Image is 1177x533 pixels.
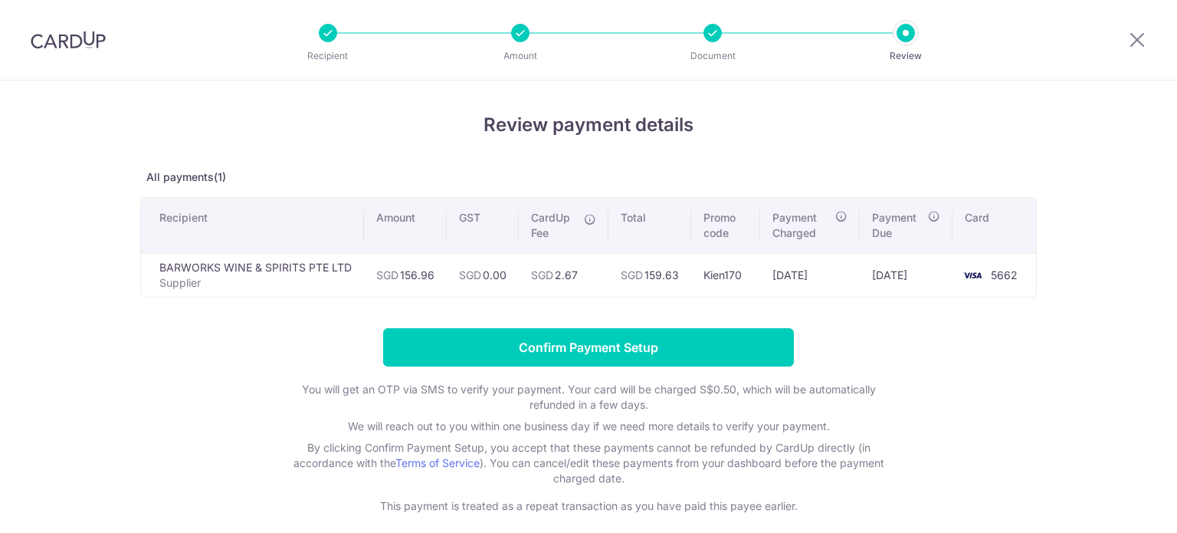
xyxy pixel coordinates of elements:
[608,253,691,297] td: 159.63
[772,210,831,241] span: Payment Charged
[691,198,760,253] th: Promo code
[860,253,952,297] td: [DATE]
[849,48,962,64] p: Review
[282,440,895,486] p: By clicking Confirm Payment Setup, you accept that these payments cannot be refunded by CardUp di...
[282,498,895,514] p: This payment is treated as a repeat transaction as you have paid this payee earlier.
[957,266,988,285] img: <span class="translation_missing" title="translation missing: en.account_steps.new_confirm_form.b...
[282,419,895,434] p: We will reach out to you within one business day if we need more details to verify your payment.
[282,382,895,413] p: You will get an OTP via SMS to verify your payment. Your card will be charged S$0.50, which will ...
[1079,487,1162,525] iframe: Opens a widget where you can find more information
[383,328,794,367] input: Confirm Payment Setup
[159,275,352,291] p: Supplier
[621,268,643,281] span: SGD
[271,48,385,64] p: Recipient
[141,253,364,297] td: BARWORKS WINE & SPIRITS PTE LTD
[447,253,519,297] td: 0.00
[531,210,576,241] span: CardUp Fee
[395,456,480,469] a: Terms of Service
[952,198,1036,253] th: Card
[656,48,769,64] p: Document
[691,253,760,297] td: Kien170
[459,268,481,281] span: SGD
[608,198,691,253] th: Total
[140,169,1037,185] p: All payments(1)
[872,210,923,241] span: Payment Due
[991,268,1018,281] span: 5662
[141,198,364,253] th: Recipient
[531,268,553,281] span: SGD
[447,198,519,253] th: GST
[464,48,577,64] p: Amount
[140,111,1037,139] h4: Review payment details
[364,253,447,297] td: 156.96
[519,253,608,297] td: 2.67
[31,31,106,49] img: CardUp
[376,268,398,281] span: SGD
[760,253,860,297] td: [DATE]
[364,198,447,253] th: Amount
